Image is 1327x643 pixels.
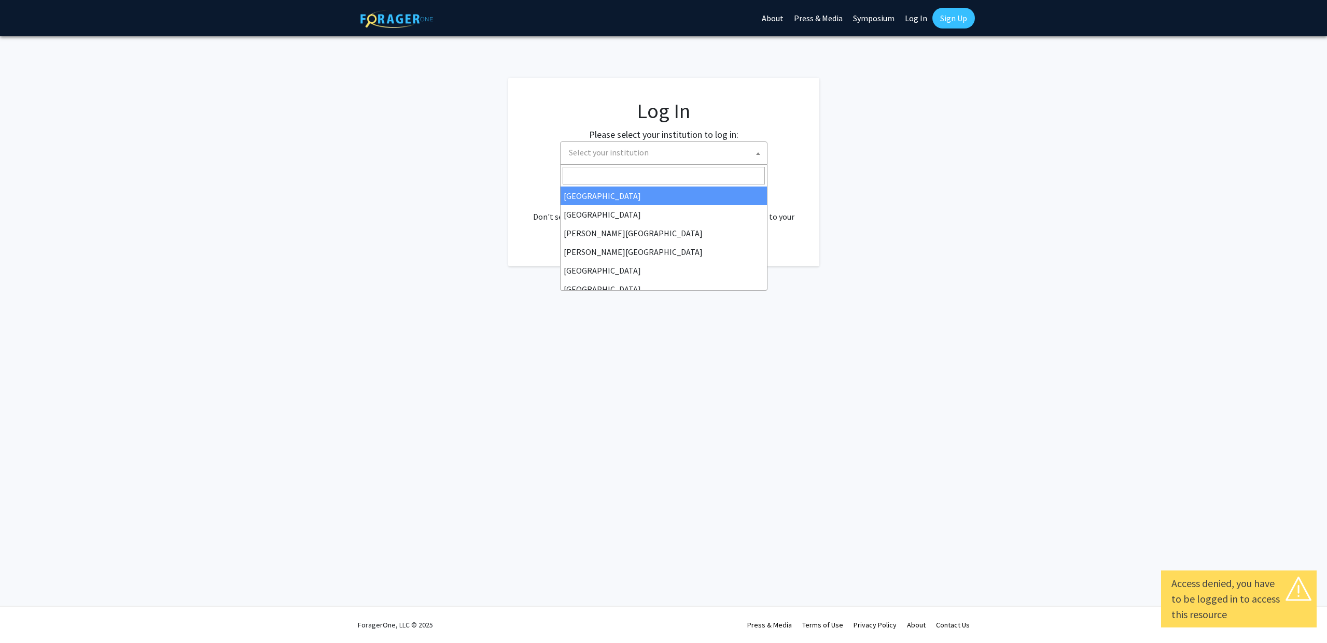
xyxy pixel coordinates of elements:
span: Select your institution [560,141,767,165]
li: [GEOGRAPHIC_DATA] [561,261,767,280]
a: Sign Up [932,8,975,28]
h1: Log In [529,98,799,123]
li: [GEOGRAPHIC_DATA] [561,187,767,205]
img: ForagerOne Logo [360,10,433,28]
input: Search [563,167,765,184]
li: [GEOGRAPHIC_DATA] [561,205,767,224]
label: Please select your institution to log in: [589,127,738,141]
a: Contact Us [936,620,970,630]
li: [GEOGRAPHIC_DATA] [561,280,767,298]
div: Access denied, you have to be logged in to access this resource [1171,576,1306,622]
div: No account? . Don't see your institution? about bringing ForagerOne to your institution. [529,185,799,235]
div: ForagerOne, LLC © 2025 [358,607,433,643]
a: About [907,620,926,630]
li: [PERSON_NAME][GEOGRAPHIC_DATA] [561,224,767,242]
a: Privacy Policy [854,620,897,630]
li: [PERSON_NAME][GEOGRAPHIC_DATA] [561,242,767,261]
a: Terms of Use [802,620,843,630]
span: Select your institution [569,147,649,158]
span: Select your institution [565,142,767,163]
a: Press & Media [747,620,792,630]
